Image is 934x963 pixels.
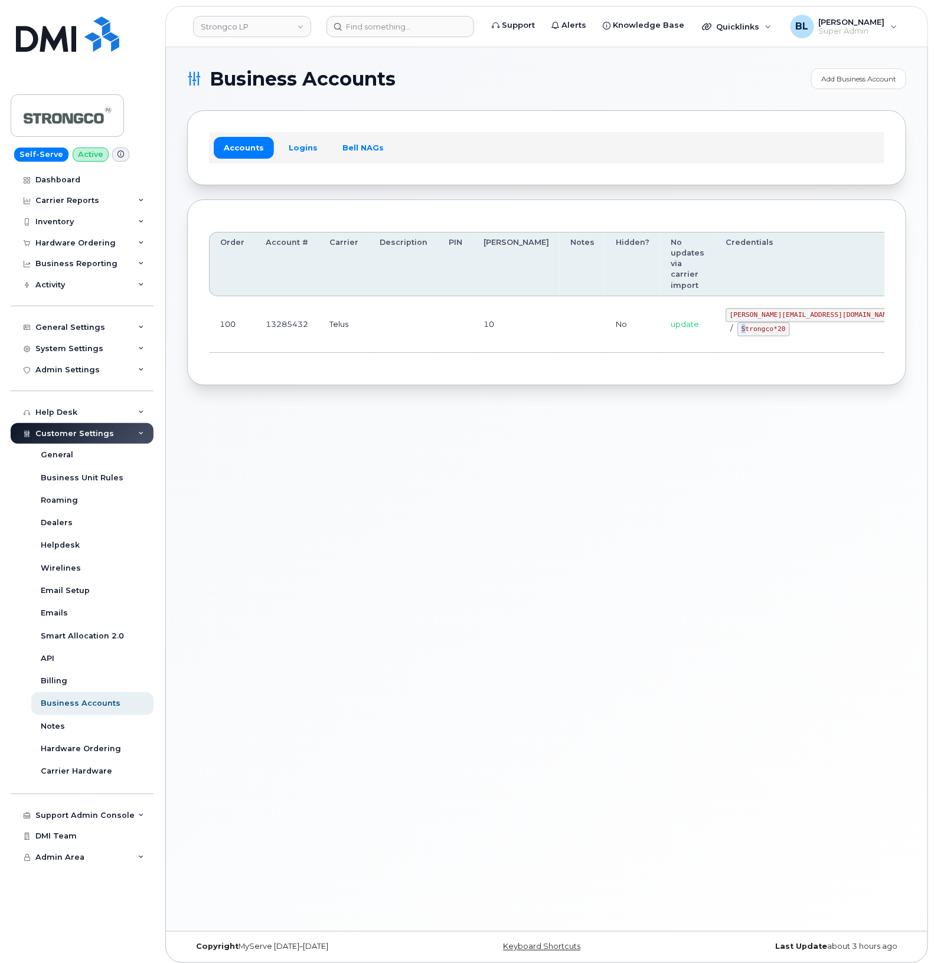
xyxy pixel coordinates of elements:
th: Order [209,232,255,296]
code: [PERSON_NAME][EMAIL_ADDRESS][DOMAIN_NAME] [726,308,899,322]
th: [PERSON_NAME] [473,232,560,296]
span: / [730,323,733,333]
div: MyServe [DATE]–[DATE] [187,942,427,952]
span: update [671,319,699,329]
th: PIN [438,232,473,296]
th: Carrier [319,232,369,296]
td: No [605,296,660,353]
strong: Copyright [196,942,239,951]
th: Hidden? [605,232,660,296]
th: Account # [255,232,319,296]
th: Notes [560,232,605,296]
th: No updates via carrier import [660,232,715,296]
td: 10 [473,296,560,353]
div: about 3 hours ago [667,942,906,952]
a: Bell NAGs [332,137,394,158]
td: 13285432 [255,296,319,353]
strong: Last Update [775,942,827,951]
td: Telus [319,296,369,353]
a: Accounts [214,137,274,158]
a: Keyboard Shortcuts [504,942,581,951]
th: Credentials [715,232,910,296]
code: Strongco*20 [737,322,790,336]
th: Description [369,232,438,296]
span: Business Accounts [210,70,396,88]
td: 100 [209,296,255,353]
a: Logins [279,137,328,158]
a: Add Business Account [811,68,906,89]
